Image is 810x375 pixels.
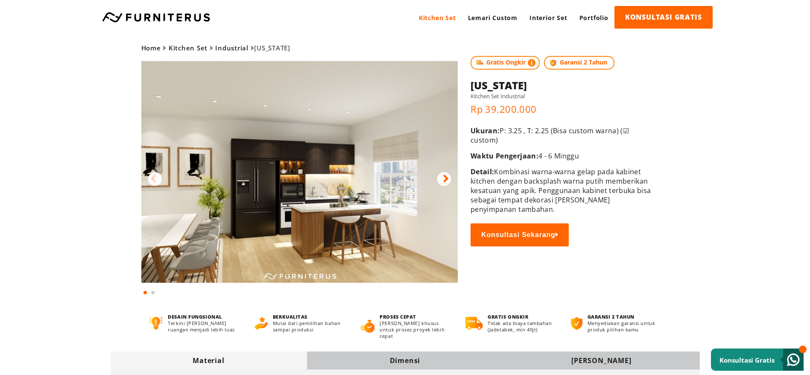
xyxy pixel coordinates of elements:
[471,151,538,161] span: Waktu Pengerjaan:
[168,313,238,320] h4: DESAIN FUNGSIONAL
[413,6,462,29] a: Kitchen Set
[544,56,614,70] span: Garansi 2 Tahun
[523,6,573,29] a: Interior Set
[503,356,700,365] div: [PERSON_NAME]
[711,349,804,371] a: Konsultasi Gratis
[380,320,450,339] p: [PERSON_NAME] khusus untuk proses proyek lebih cepat
[380,313,450,320] h4: PROSES CEPAT
[360,320,374,333] img: proses-cepat.png
[471,56,540,70] span: Gratis Ongkir
[528,58,535,67] img: info-colored.png
[141,44,290,52] span: [US_STATE]
[273,320,344,333] p: Mulai dari pemilihan bahan sampai produksi
[588,320,661,333] p: Menyediakan garansi untuk produk pilihan kamu
[471,126,500,135] span: Ukuran:
[471,167,494,176] span: Detail:
[488,313,555,320] h4: GRATIS ONGKIR
[471,151,655,161] p: 4 - 6 Minggu
[273,313,344,320] h4: BERKUALITAS
[471,78,655,92] h1: [US_STATE]
[719,356,775,364] small: Konsultasi Gratis
[307,356,503,365] div: Dimensi
[462,6,523,29] a: Lemari Custom
[488,320,555,333] p: Tidak ada biaya tambahan (Jadetabek, min 40jt)
[471,126,655,145] p: P: 3.25 , T: 2.25 (Bisa custom warna) (☑ custom)
[215,44,249,52] a: Industrial
[149,317,163,330] img: desain-fungsional.png
[471,103,655,115] p: Rp 39.200.000
[614,6,713,29] a: KONSULTASI GRATIS
[573,6,614,29] a: Portfolio
[571,317,582,330] img: bergaransi.png
[475,58,484,67] img: shipping.jpg
[548,58,558,67] img: protect.png
[141,44,161,52] a: Home
[471,92,655,100] h5: Kitchen Set Industrial
[254,317,268,330] img: berkualitas.png
[471,167,655,214] p: Kombinasi warna-warna gelap pada kabinet kitchen dengan backsplash warna putih memberikan kesatua...
[471,223,569,246] button: Konsultasi Sekarang
[169,44,208,52] a: Kitchen Set
[111,356,307,365] div: Material
[465,317,482,330] img: gratis-ongkir.png
[588,313,661,320] h4: GARANSI 2 TAHUN
[168,320,238,333] p: Terkini [PERSON_NAME] ruangan menjadi lebih luas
